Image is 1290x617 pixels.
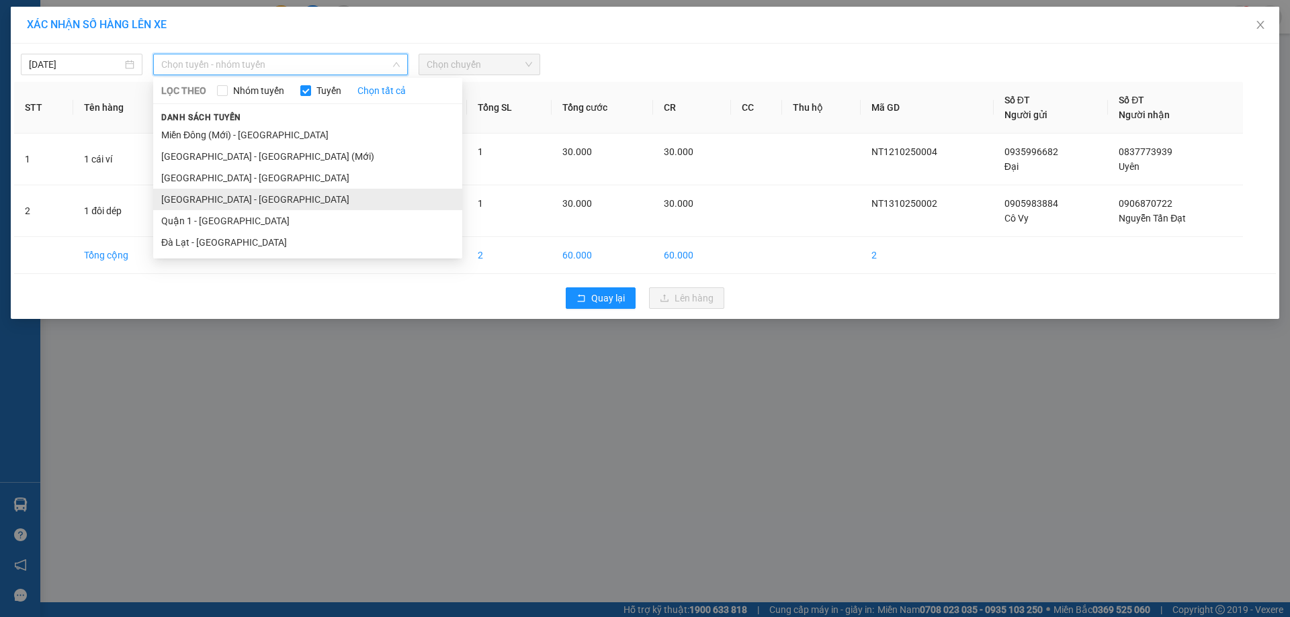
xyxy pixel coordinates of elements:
span: Người gửi [1004,109,1047,120]
button: uploadLên hàng [649,287,724,309]
li: Quận 1 - [GEOGRAPHIC_DATA] [153,210,462,232]
span: Chọn tuyến - nhóm tuyến [161,54,400,75]
span: 30.000 [664,198,693,209]
td: Tổng cộng [73,237,173,274]
span: 30.000 [562,198,592,209]
li: Đà Lạt - [GEOGRAPHIC_DATA] [153,232,462,253]
th: CC [731,82,782,134]
span: Số ĐT [1004,95,1030,105]
td: 60.000 [552,237,653,274]
span: 0837773939 [1119,146,1172,157]
span: NT1210250004 [871,146,937,157]
span: Cô Vy [1004,213,1029,224]
span: Quay lại [591,291,625,305]
span: Chọn chuyến [427,54,532,75]
td: 2 [467,237,552,274]
span: 0905983884 [1004,198,1058,209]
td: 1 cái ví [73,134,173,185]
th: Tổng cước [552,82,653,134]
li: [GEOGRAPHIC_DATA] - [GEOGRAPHIC_DATA] (Mới) [153,146,462,167]
span: Đại [1004,161,1019,172]
li: [GEOGRAPHIC_DATA] - [GEOGRAPHIC_DATA] [153,167,462,189]
td: 2 [14,185,73,237]
th: STT [14,82,73,134]
td: 60.000 [653,237,731,274]
span: Người nhận [1119,109,1170,120]
span: down [392,60,400,68]
span: 30.000 [664,146,693,157]
span: XÁC NHẬN SỐ HÀNG LÊN XE [27,18,167,31]
th: Mã GD [861,82,994,134]
button: Close [1242,7,1279,44]
span: NT1310250002 [871,198,937,209]
span: close [1255,19,1266,30]
li: [GEOGRAPHIC_DATA] - [GEOGRAPHIC_DATA] [153,189,462,210]
td: 1 đôi dép [73,185,173,237]
span: 0906870722 [1119,198,1172,209]
th: Thu hộ [782,82,861,134]
span: Nguyễn Tấn Đạt [1119,213,1186,224]
span: Tuyến [311,83,347,98]
th: Tên hàng [73,82,173,134]
td: 2 [861,237,994,274]
span: 30.000 [562,146,592,157]
span: Danh sách tuyến [153,111,249,124]
span: 0935996682 [1004,146,1058,157]
li: Miền Đông (Mới) - [GEOGRAPHIC_DATA] [153,124,462,146]
a: Chọn tất cả [357,83,406,98]
span: LỌC THEO [161,83,206,98]
button: rollbackQuay lại [566,287,636,309]
span: Nhóm tuyến [228,83,290,98]
td: 1 [14,134,73,185]
span: Uyên [1119,161,1139,172]
input: 13/10/2025 [29,57,122,72]
span: 1 [478,146,483,157]
th: CR [653,82,731,134]
span: Số ĐT [1119,95,1144,105]
th: Tổng SL [467,82,552,134]
span: rollback [576,293,586,304]
span: 1 [478,198,483,209]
